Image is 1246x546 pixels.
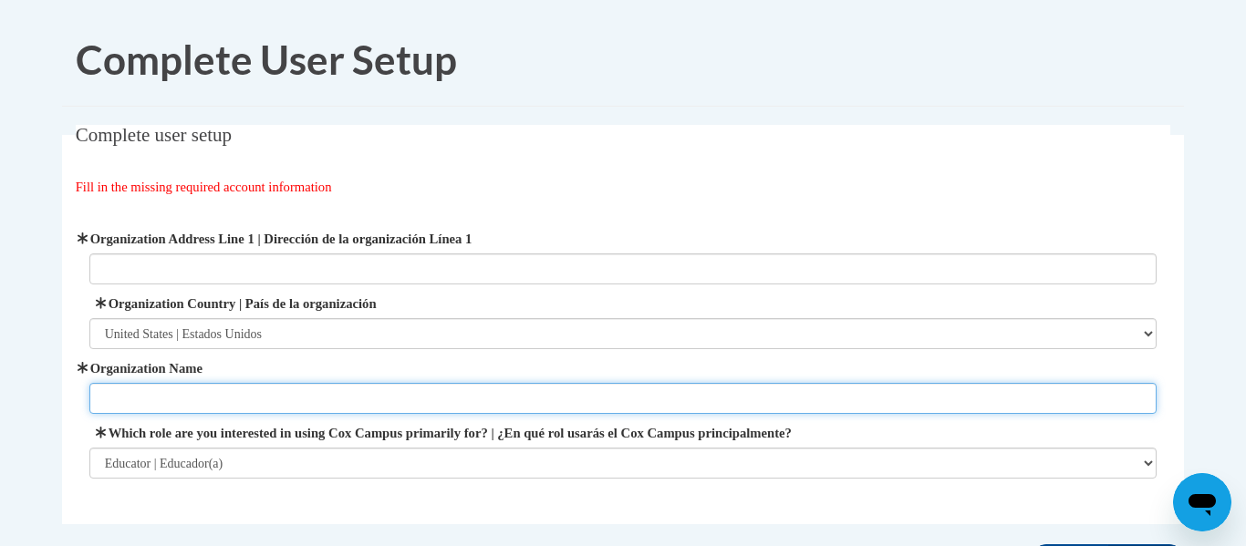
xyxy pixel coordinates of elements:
[76,180,332,194] span: Fill in the missing required account information
[89,358,1158,378] label: Organization Name
[89,253,1158,284] input: Metadata input
[76,124,232,146] span: Complete user setup
[89,229,1158,249] label: Organization Address Line 1 | Dirección de la organización Línea 1
[76,36,457,83] span: Complete User Setup
[89,423,1158,443] label: Which role are you interested in using Cox Campus primarily for? | ¿En qué rol usarás el Cox Camp...
[89,294,1158,314] label: Organization Country | País de la organización
[1173,473,1231,531] iframe: Button to launch messaging window
[89,383,1158,414] input: Metadata input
